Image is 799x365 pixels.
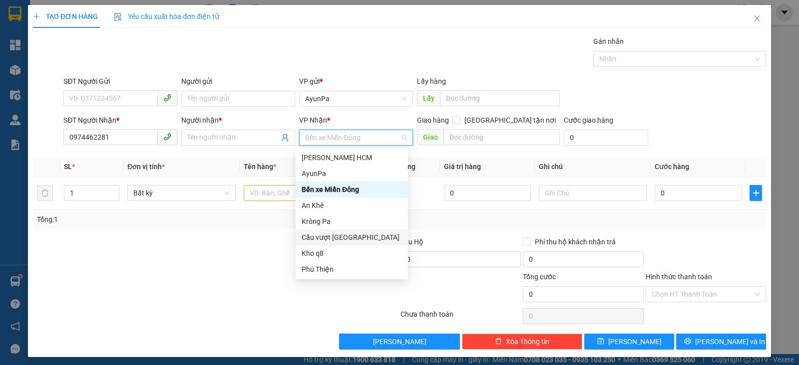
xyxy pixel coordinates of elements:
[535,157,651,177] th: Ghi chú
[750,185,762,201] button: plus
[37,185,53,201] button: delete
[460,115,560,126] span: [GEOGRAPHIC_DATA] tận nơi
[302,264,402,275] div: Phú Thiện
[564,116,613,124] label: Cước giao hàng
[564,130,648,146] input: Cước giao hàng
[296,150,408,166] div: Trần Phú HCM
[281,134,289,142] span: user-add
[302,200,402,211] div: An Khê
[302,216,402,227] div: Krông Pa
[63,76,177,87] div: SĐT Người Gửi
[181,115,295,126] div: Người nhận
[676,334,766,350] button: printer[PERSON_NAME] và In
[302,184,402,195] div: Bến xe Miền Đông
[244,163,276,171] span: Tên hàng
[417,116,449,124] span: Giao hàng
[63,115,177,126] div: SĐT Người Nhận
[114,13,122,21] img: icon
[443,129,560,145] input: Dọc đường
[597,338,604,346] span: save
[684,338,691,346] span: printer
[753,14,761,22] span: close
[299,116,327,124] span: VP Nhận
[296,213,408,229] div: Krông Pa
[244,185,352,201] input: VD: Bàn, Ghế
[296,197,408,213] div: An Khê
[531,236,620,247] span: Phí thu hộ khách nhận trả
[296,166,408,182] div: AyunPa
[296,245,408,261] div: Kho q8
[444,163,481,171] span: Giá trị hàng
[743,5,771,33] button: Close
[655,163,689,171] span: Cước hàng
[33,12,98,20] span: TẠO ĐƠN HÀNG
[296,229,408,245] div: Cầu vượt Bình Phước
[305,91,407,106] span: AyunPa
[163,94,171,102] span: phone
[584,334,674,350] button: save[PERSON_NAME]
[608,336,662,347] span: [PERSON_NAME]
[417,90,440,106] span: Lấy
[339,334,459,350] button: [PERSON_NAME]
[299,76,413,87] div: VP gửi
[539,185,647,201] input: Ghi Chú
[646,273,712,281] label: Hình thức thanh toán
[37,214,309,225] div: Tổng: 1
[305,130,407,145] span: Bến xe Miền Đông
[417,129,443,145] span: Giao
[133,185,229,200] span: Bất kỳ
[593,37,624,45] label: Gán nhãn
[181,76,295,87] div: Người gửi
[163,133,171,141] span: phone
[462,334,582,350] button: deleteXóa Thông tin
[695,336,765,347] span: [PERSON_NAME] và In
[302,168,402,179] div: AyunPa
[302,152,402,163] div: [PERSON_NAME] HCM
[506,336,549,347] span: Xóa Thông tin
[400,238,423,246] span: Thu Hộ
[444,185,531,201] input: 0
[302,232,402,243] div: Cầu vượt [GEOGRAPHIC_DATA]
[296,182,408,197] div: Bến xe Miền Đông
[440,90,560,106] input: Dọc đường
[523,273,556,281] span: Tổng cước
[64,163,72,171] span: SL
[114,12,219,20] span: Yêu cầu xuất hóa đơn điện tử
[495,338,502,346] span: delete
[750,189,762,197] span: plus
[296,261,408,277] div: Phú Thiện
[373,336,426,347] span: [PERSON_NAME]
[399,309,522,326] div: Chưa thanh toán
[127,163,165,171] span: Đơn vị tính
[417,77,446,85] span: Lấy hàng
[33,13,40,20] span: plus
[302,248,402,259] div: Kho q8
